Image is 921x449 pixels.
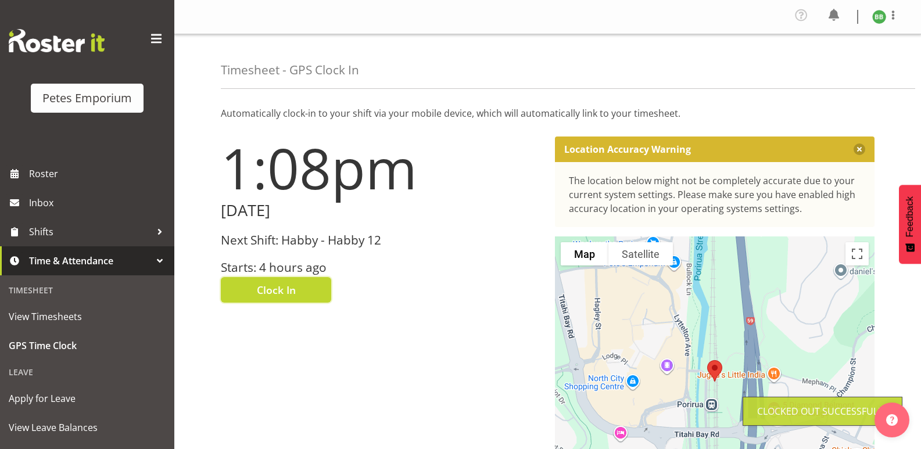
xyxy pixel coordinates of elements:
a: View Leave Balances [3,413,171,442]
span: Inbox [29,194,169,211]
span: Roster [29,165,169,182]
img: Rosterit website logo [9,29,105,52]
h3: Starts: 4 hours ago [221,261,541,274]
h2: [DATE] [221,202,541,220]
button: Show satellite imagery [608,242,673,265]
a: GPS Time Clock [3,331,171,360]
button: Clock In [221,277,331,303]
span: Apply for Leave [9,390,166,407]
span: View Timesheets [9,308,166,325]
span: Time & Attendance [29,252,151,270]
div: Timesheet [3,278,171,302]
p: Location Accuracy Warning [564,143,691,155]
span: GPS Time Clock [9,337,166,354]
button: Feedback - Show survey [899,185,921,264]
span: View Leave Balances [9,419,166,436]
div: Clocked out Successfully [757,404,888,418]
img: help-xxl-2.png [886,414,898,426]
button: Show street map [561,242,608,265]
button: Toggle fullscreen view [845,242,869,265]
img: beena-bist9974.jpg [872,10,886,24]
h3: Next Shift: Habby - Habby 12 [221,234,541,247]
span: Clock In [257,282,296,297]
p: Automatically clock-in to your shift via your mobile device, which will automatically link to you... [221,106,875,120]
span: Feedback [905,196,915,237]
h4: Timesheet - GPS Clock In [221,63,359,77]
a: View Timesheets [3,302,171,331]
h1: 1:08pm [221,137,541,199]
button: Close message [854,143,865,155]
div: Leave [3,360,171,384]
span: Shifts [29,223,151,240]
a: Apply for Leave [3,384,171,413]
div: The location below might not be completely accurate due to your current system settings. Please m... [569,174,861,215]
div: Petes Emporium [42,89,132,107]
